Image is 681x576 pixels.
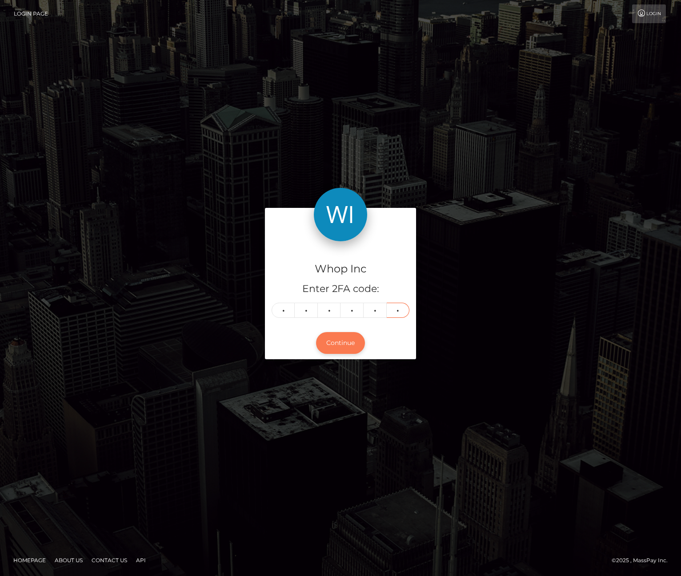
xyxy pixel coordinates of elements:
[10,553,49,567] a: Homepage
[132,553,149,567] a: API
[612,556,674,565] div: © 2025 , MassPay Inc.
[272,282,409,296] h5: Enter 2FA code:
[272,261,409,277] h4: Whop Inc
[632,4,666,23] a: Login
[314,188,367,241] img: Whop Inc
[316,332,365,354] button: Continue
[51,553,86,567] a: About Us
[88,553,131,567] a: Contact Us
[14,4,48,23] a: Login Page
